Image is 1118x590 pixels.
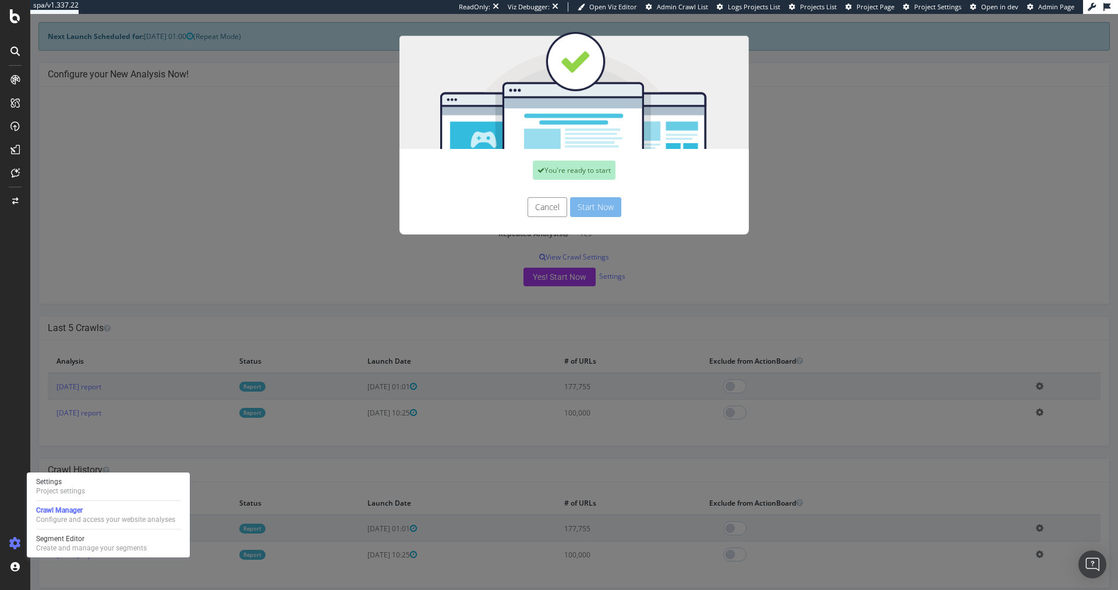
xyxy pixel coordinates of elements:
img: You're all set! [369,17,719,135]
div: Segment Editor [36,534,147,543]
span: Open Viz Editor [589,2,637,11]
a: Projects List [789,2,837,12]
span: Open in dev [981,2,1018,11]
a: Crawl ManagerConfigure and access your website analyses [31,504,185,525]
span: Admin Crawl List [657,2,708,11]
span: Admin Page [1038,2,1074,11]
div: Create and manage your segments [36,543,147,553]
a: Admin Page [1027,2,1074,12]
div: You're ready to start [503,147,585,166]
button: Cancel [497,183,537,203]
span: Projects List [800,2,837,11]
div: Open Intercom Messenger [1078,550,1106,578]
div: ReadOnly: [459,2,490,12]
a: SettingsProject settings [31,476,185,497]
span: Project Settings [914,2,961,11]
a: Segment EditorCreate and manage your segments [31,533,185,554]
a: Project Settings [903,2,961,12]
a: Logs Projects List [717,2,780,12]
a: Open Viz Editor [578,2,637,12]
div: Settings [36,477,85,486]
div: Viz Debugger: [508,2,550,12]
a: Admin Crawl List [646,2,708,12]
span: Logs Projects List [728,2,780,11]
a: Open in dev [970,2,1018,12]
div: Project settings [36,486,85,496]
div: Crawl Manager [36,506,175,515]
span: Project Page [857,2,894,11]
div: Configure and access your website analyses [36,515,175,524]
a: Project Page [845,2,894,12]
